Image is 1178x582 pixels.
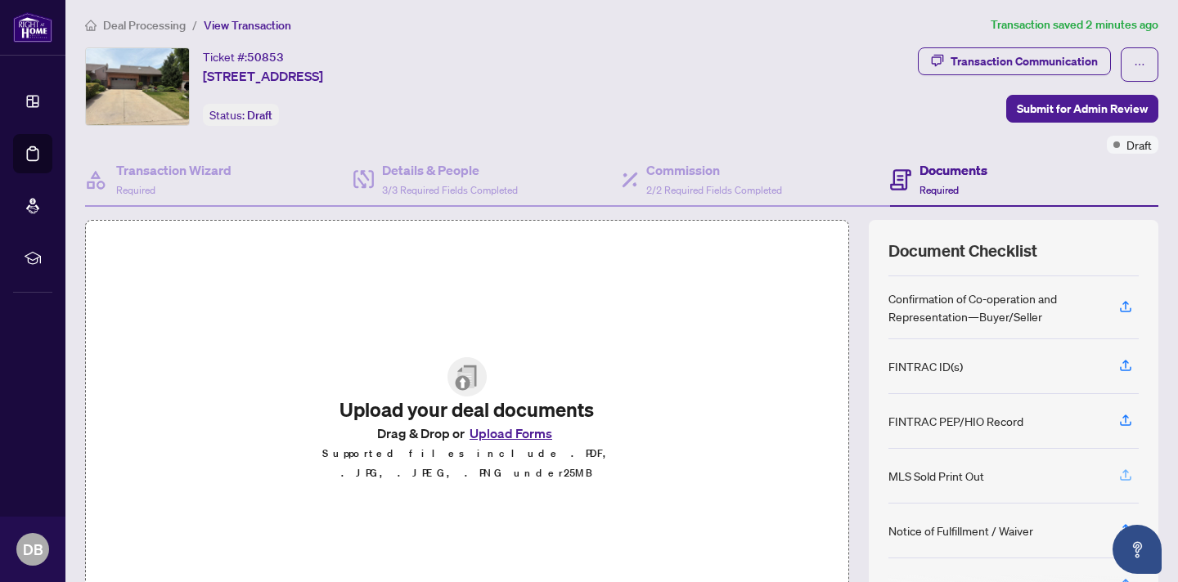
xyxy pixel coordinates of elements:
[382,184,518,196] span: 3/3 Required Fields Completed
[13,12,52,43] img: logo
[1006,95,1158,123] button: Submit for Admin Review
[86,48,189,125] img: IMG-40741536_1.jpg
[888,357,963,375] div: FINTRAC ID(s)
[646,184,782,196] span: 2/2 Required Fields Completed
[888,467,984,485] div: MLS Sold Print Out
[103,18,186,33] span: Deal Processing
[382,160,518,180] h4: Details & People
[888,412,1023,430] div: FINTRAC PEP/HIO Record
[1134,59,1145,70] span: ellipsis
[296,344,638,496] span: File UploadUpload your deal documentsDrag & Drop orUpload FormsSupported files include .PDF, .JPG...
[465,423,557,444] button: Upload Forms
[85,20,97,31] span: home
[203,104,279,126] div: Status:
[888,289,1099,325] div: Confirmation of Co-operation and Representation—Buyer/Seller
[203,47,284,66] div: Ticket #:
[919,184,959,196] span: Required
[888,522,1033,539] div: Notice of Fulfillment / Waiver
[116,184,155,196] span: Required
[247,50,284,65] span: 50853
[192,16,197,34] li: /
[203,66,323,86] span: [STREET_ADDRESS]
[204,18,291,33] span: View Transaction
[447,357,487,396] img: File Upload
[377,423,557,444] span: Drag & Drop or
[309,444,625,483] p: Supported files include .PDF, .JPG, .JPEG, .PNG under 25 MB
[918,47,1111,75] button: Transaction Communication
[646,160,782,180] h4: Commission
[919,160,987,180] h4: Documents
[888,240,1037,262] span: Document Checklist
[991,16,1158,34] article: Transaction saved 2 minutes ago
[247,108,272,123] span: Draft
[951,48,1098,74] div: Transaction Communication
[309,396,625,423] h2: Upload your deal documents
[1126,136,1152,154] span: Draft
[23,538,43,561] span: DB
[116,160,232,180] h4: Transaction Wizard
[1017,96,1148,122] span: Submit for Admin Review
[1113,525,1162,574] button: Open asap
